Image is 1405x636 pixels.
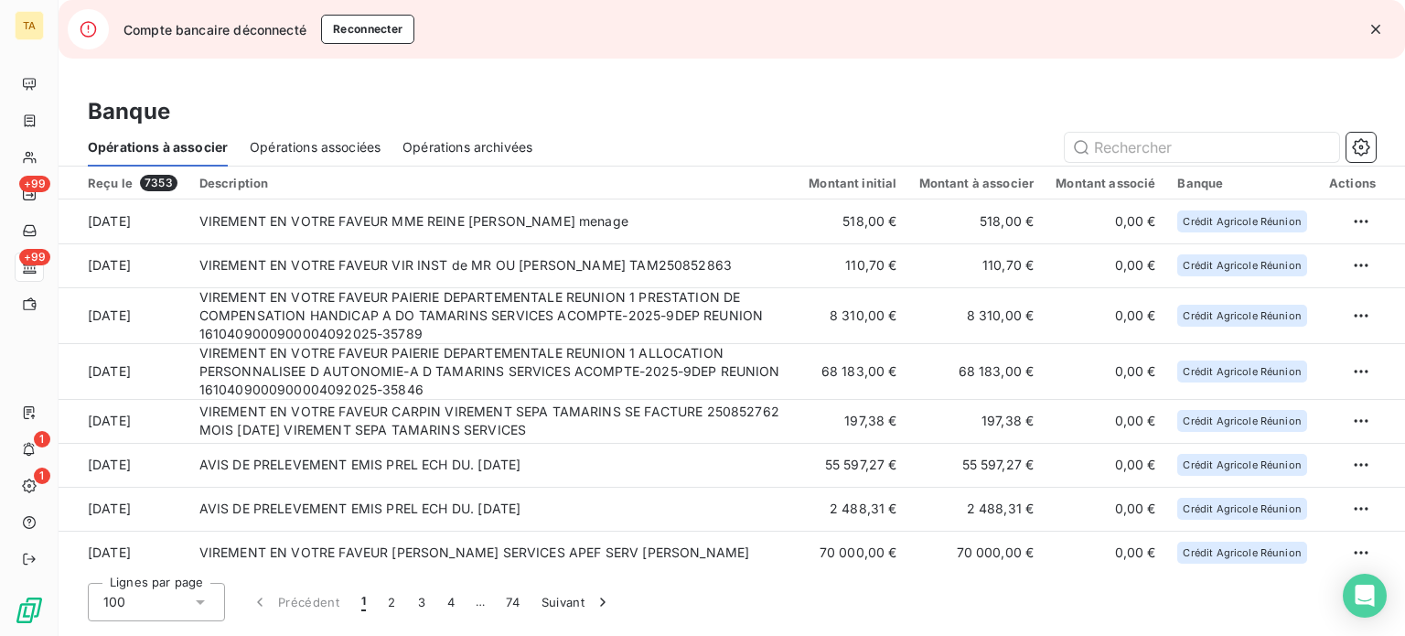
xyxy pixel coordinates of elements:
td: VIREMENT EN VOTRE FAVEUR MME REINE [PERSON_NAME] menage [188,199,799,243]
span: Opérations associées [250,138,381,156]
span: Compte bancaire déconnecté [123,20,306,39]
span: Crédit Agricole Réunion [1183,415,1301,426]
td: 0,00 € [1045,243,1166,287]
span: 1 [34,431,50,447]
td: AVIS DE PRELEVEMENT EMIS PREL ECH DU. [DATE] [188,443,799,487]
td: 0,00 € [1045,199,1166,243]
div: Montant associé [1056,176,1155,190]
span: Crédit Agricole Réunion [1183,260,1301,271]
td: 70 000,00 € [798,531,907,575]
td: [DATE] [59,531,188,575]
button: Reconnecter [321,15,415,44]
div: Montant à associer [919,176,1035,190]
span: Crédit Agricole Réunion [1183,216,1301,227]
button: 74 [495,583,531,621]
button: 1 [350,583,377,621]
td: VIREMENT EN VOTRE FAVEUR PAIERIE DEPARTEMENTALE REUNION 1 ALLOCATION PERSONNALISEE D AUTONOMIE-A ... [188,343,799,399]
td: 8 310,00 € [798,287,907,343]
td: 8 310,00 € [908,287,1046,343]
td: 518,00 € [908,199,1046,243]
td: 0,00 € [1045,399,1166,443]
span: 100 [103,593,125,611]
span: … [466,587,495,617]
td: 197,38 € [798,399,907,443]
td: [DATE] [59,243,188,287]
img: Logo LeanPay [15,596,44,625]
td: 55 597,27 € [908,443,1046,487]
td: 518,00 € [798,199,907,243]
div: Montant initial [809,176,896,190]
td: [DATE] [59,399,188,443]
span: Opérations à associer [88,138,228,156]
td: VIREMENT EN VOTRE FAVEUR PAIERIE DEPARTEMENTALE REUNION 1 PRESTATION DE COMPENSATION HANDICAP A D... [188,287,799,343]
button: 3 [407,583,436,621]
span: Crédit Agricole Réunion [1183,547,1301,558]
td: 110,70 € [798,243,907,287]
td: 2 488,31 € [798,487,907,531]
td: [DATE] [59,287,188,343]
button: 4 [436,583,466,621]
button: 2 [377,583,406,621]
td: VIREMENT EN VOTRE FAVEUR CARPIN VIREMENT SEPA TAMARINS SE FACTURE 250852762 MOIS [DATE] VIREMENT ... [188,399,799,443]
span: Crédit Agricole Réunion [1183,503,1301,514]
span: +99 [19,249,50,265]
td: VIREMENT EN VOTRE FAVEUR [PERSON_NAME] SERVICES APEF SERV [PERSON_NAME] [188,531,799,575]
span: 7353 [140,175,177,191]
td: 0,00 € [1045,343,1166,399]
div: Banque [1177,176,1306,190]
td: 55 597,27 € [798,443,907,487]
div: Description [199,176,788,190]
span: Opérations archivées [402,138,532,156]
td: 0,00 € [1045,443,1166,487]
div: Open Intercom Messenger [1343,574,1387,618]
span: 1 [34,468,50,484]
td: VIREMENT EN VOTRE FAVEUR VIR INST de MR OU [PERSON_NAME] TAM250852863 [188,243,799,287]
span: Crédit Agricole Réunion [1183,459,1301,470]
td: [DATE] [59,199,188,243]
td: [DATE] [59,343,188,399]
h3: Banque [88,95,170,128]
td: 68 183,00 € [798,343,907,399]
td: 0,00 € [1045,287,1166,343]
button: Précédent [240,583,350,621]
span: Crédit Agricole Réunion [1183,310,1301,321]
span: +99 [19,176,50,192]
td: 197,38 € [908,399,1046,443]
td: [DATE] [59,487,188,531]
td: 2 488,31 € [908,487,1046,531]
td: [DATE] [59,443,188,487]
td: 0,00 € [1045,487,1166,531]
td: 68 183,00 € [908,343,1046,399]
div: Actions [1329,176,1376,190]
div: Reçu le [88,175,177,191]
div: TA [15,11,44,40]
span: 1 [361,593,366,611]
td: 0,00 € [1045,531,1166,575]
span: Crédit Agricole Réunion [1183,366,1301,377]
td: 70 000,00 € [908,531,1046,575]
button: Suivant [531,583,623,621]
td: AVIS DE PRELEVEMENT EMIS PREL ECH DU. [DATE] [188,487,799,531]
input: Rechercher [1065,133,1339,162]
td: 110,70 € [908,243,1046,287]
